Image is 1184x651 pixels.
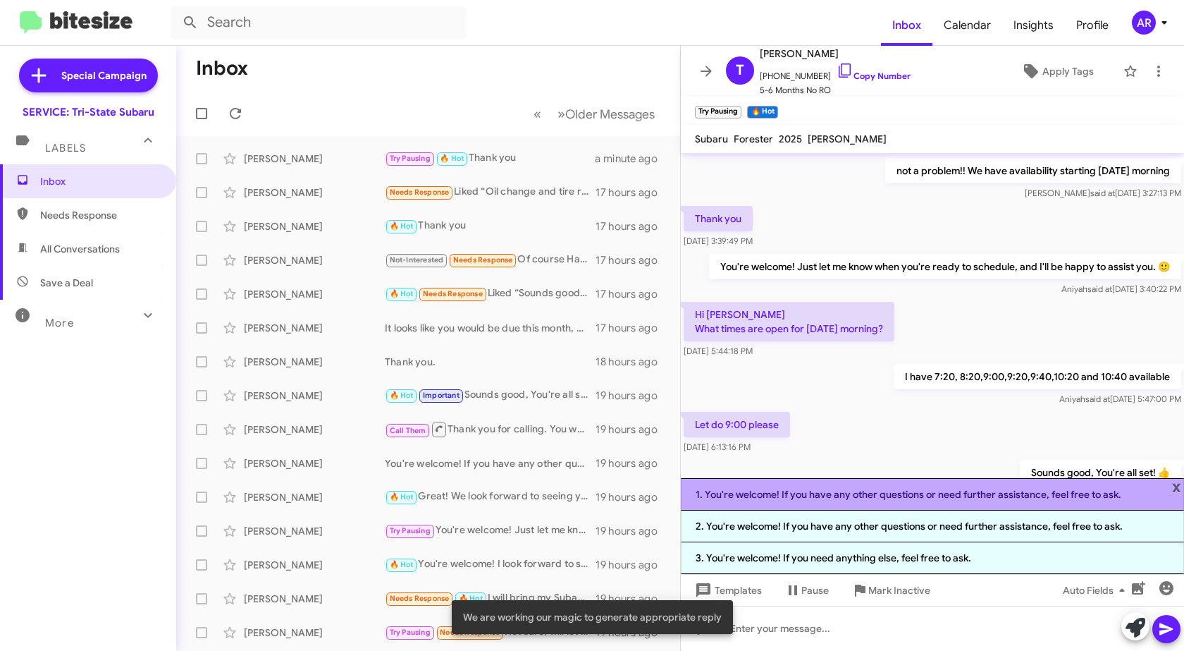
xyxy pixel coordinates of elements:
span: [PERSON_NAME] [760,45,911,62]
a: Inbox [881,5,932,46]
span: 2025 [779,133,802,145]
div: [PERSON_NAME] [244,422,385,437]
div: a minute ago [595,152,669,166]
span: Pause [801,578,829,603]
div: [PERSON_NAME] [244,287,385,301]
small: 🔥 Hot [747,106,777,118]
button: Previous [525,99,550,128]
input: Search [171,6,467,39]
span: [DATE] 5:44:18 PM [684,346,753,356]
button: AR [1120,11,1168,35]
div: SERVICE: Tri-State Subaru [23,105,154,119]
a: Profile [1065,5,1120,46]
span: Try Pausing [390,526,431,535]
span: T [736,59,744,82]
span: Auto Fields [1063,578,1130,603]
span: Older Messages [565,107,655,122]
div: [PERSON_NAME] [244,389,385,403]
span: We are working our magic to generate appropriate reply [463,610,722,624]
p: not a problem!! We have availability starting [DATE] morning [885,158,1181,183]
div: Thank you. [385,355,596,369]
span: x [1172,478,1181,495]
div: [PERSON_NAME] [244,490,385,504]
button: Pause [773,578,840,603]
div: [PERSON_NAME] [244,592,385,606]
button: Apply Tags [997,59,1116,84]
span: Needs Response [390,594,450,603]
span: said at [1090,188,1115,198]
span: 5-6 Months No RO [760,83,911,97]
span: » [557,105,565,123]
span: More [45,317,74,329]
span: Labels [45,142,86,154]
p: Let do 9:00 please [684,412,790,437]
div: Thank you [385,150,595,166]
div: AR [1132,11,1156,35]
p: Sounds good, You're all set! 👍 [1020,460,1181,485]
div: 19 hours ago [596,558,669,572]
span: « [534,105,541,123]
div: You're welcome! Just let me know when you're ready to book your appointment. Have a great day! [385,523,596,539]
div: [PERSON_NAME] [244,152,385,166]
p: I have 7:20, 8:20,9:00,9:20,9:40,10:20 and 10:40 available [894,364,1181,389]
button: Next [549,99,663,128]
span: All Conversations [40,242,120,256]
span: Apply Tags [1042,59,1094,84]
span: [PHONE_NUMBER] [760,62,911,83]
span: Aniyah [DATE] 5:47:00 PM [1059,394,1181,404]
span: said at [1087,284,1112,294]
span: 🔥 Hot [390,391,414,400]
span: [PERSON_NAME] [808,133,887,145]
div: 19 hours ago [596,490,669,504]
li: 2. You're welcome! If you have any other questions or need further assistance, feel free to ask. [681,511,1184,542]
span: Try Pausing [390,154,431,163]
button: Templates [681,578,773,603]
span: Call Them [390,426,426,435]
span: Special Campaign [61,68,147,83]
span: said at [1085,394,1110,404]
div: Liked “Sounds good, You're all set! 🙂” [385,286,596,302]
li: 3. You're welcome! If you need anything else, feel free to ask. [681,542,1184,574]
div: 17 hours ago [596,287,669,301]
span: Save a Deal [40,276,93,290]
div: 19 hours ago [596,524,669,538]
p: Thank you [684,206,753,231]
span: Important [423,391,460,400]
button: Mark Inactive [840,578,942,603]
li: 1. You're welcome! If you have any other questions or need further assistance, feel free to ask. [681,478,1184,511]
div: 18 hours ago [596,355,669,369]
nav: Page navigation example [526,99,663,128]
div: Sounds good, You're all set! [385,387,596,403]
div: Not sure, will let you know [385,624,596,640]
a: Insights [1002,5,1065,46]
span: 🔥 Hot [390,492,414,501]
span: 🔥 Hot [440,154,464,163]
div: I will bring my Subaru [DATE] morning 7 o'clock [385,590,596,607]
div: [PERSON_NAME] [244,456,385,470]
div: 19 hours ago [596,422,669,437]
p: You're welcome! Just let me know when you're ready to schedule, and I'll be happy to assist you. 🙂 [709,254,1181,279]
span: 🔥 Hot [390,289,414,298]
div: Great! We look forward to seeing you on [DATE] 1:40 pm for your oil change. If you need anything ... [385,489,596,505]
span: Needs Response [40,208,160,222]
span: Needs Response [423,289,483,298]
div: Thank you for calling. You were here 8/4. Have a great day [385,420,596,438]
div: [PERSON_NAME] [244,524,385,538]
h1: Inbox [196,57,248,80]
span: Calendar [932,5,1002,46]
div: Of course Have a Great day No problem [385,252,596,268]
span: 🔥 Hot [390,560,414,569]
p: Hi [PERSON_NAME] What times are open for [DATE] morning? [684,302,894,341]
span: Mark Inactive [868,578,930,603]
div: [PERSON_NAME] [244,321,385,335]
span: 🔥 Hot [390,221,414,231]
a: Special Campaign [19,59,158,92]
div: 19 hours ago [596,389,669,403]
div: [PERSON_NAME] [244,558,385,572]
div: 17 hours ago [596,253,669,267]
span: Try Pausing [390,628,431,637]
span: [DATE] 6:13:16 PM [684,442,751,452]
